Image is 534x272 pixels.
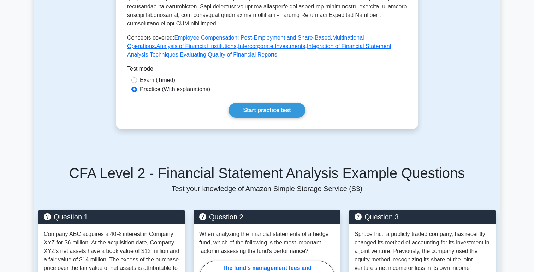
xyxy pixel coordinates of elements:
a: Employee Compensation: Post-Employment and Share-Based [174,35,331,41]
label: Exam (Timed) [140,76,175,84]
a: Integration of Financial Statement Analysis Techniques [127,43,391,58]
h5: Question 1 [44,213,179,221]
a: Analysis of Financial Institutions [156,43,237,49]
a: Start practice test [229,103,305,118]
p: Concepts covered: , , , , , [127,34,407,59]
p: When analyzing the financial statements of a hedge fund, which of the following is the most impor... [199,230,335,255]
h5: Question 2 [199,213,335,221]
a: Intercorporate Investments [238,43,305,49]
a: Evaluating Quality of Financial Reports [180,52,277,58]
label: Practice (With explanations) [140,85,210,94]
h5: CFA Level 2 - Financial Statement Analysis Example Questions [38,165,496,182]
h5: Question 3 [355,213,490,221]
p: Test your knowledge of Amazon Simple Storage Service (S3) [38,184,496,193]
div: Test mode: [127,65,407,76]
